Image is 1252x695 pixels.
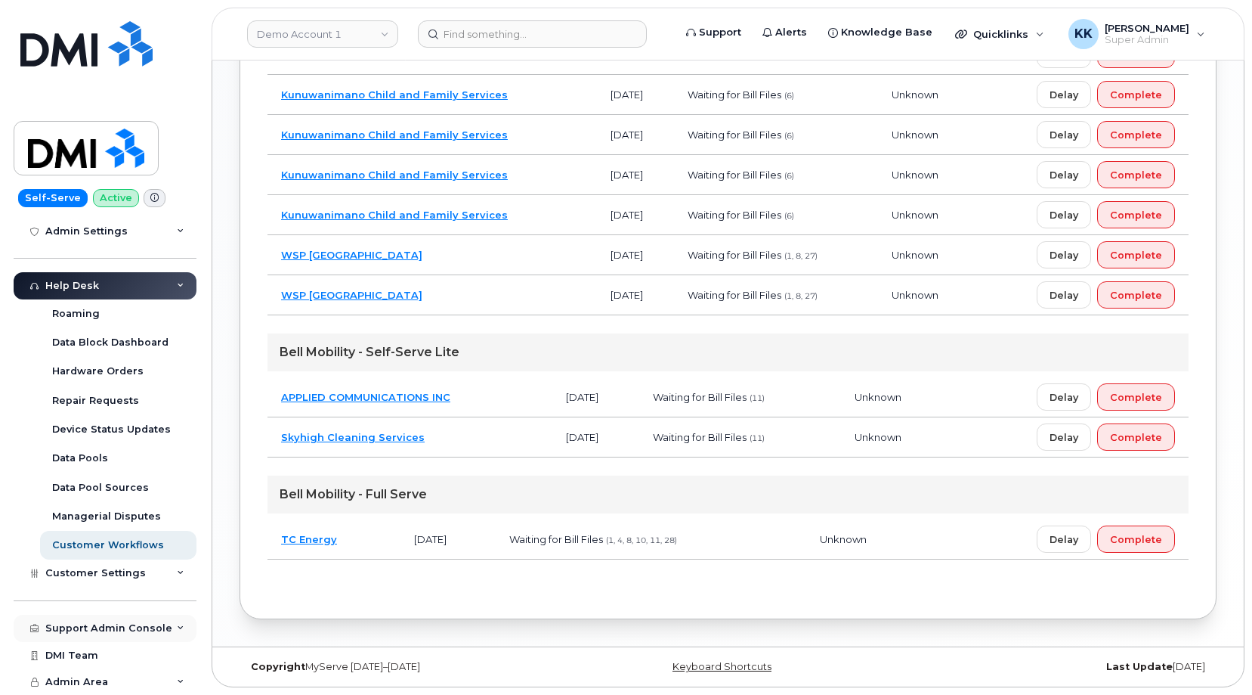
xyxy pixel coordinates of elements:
td: [DATE] [597,235,674,275]
span: Complete [1110,532,1162,547]
span: Quicklinks [973,28,1028,40]
span: (1, 8, 27) [784,251,818,261]
button: Complete [1097,281,1175,309]
a: WSP [GEOGRAPHIC_DATA] [281,289,422,301]
span: Unknown [820,533,867,545]
a: Knowledge Base [818,17,943,48]
span: Support [699,25,741,40]
span: Complete [1110,288,1162,303]
a: Demo Account 1 [247,20,398,48]
a: Skyhigh Cleaning Services [281,431,425,443]
span: Super Admin [1105,34,1189,46]
strong: Last Update [1106,661,1173,672]
a: Kunuwanimano Child and Family Services [281,88,508,101]
span: Waiting for Bill Files [688,88,781,101]
span: Waiting for Bill Files [509,533,603,545]
span: Complete [1110,88,1162,102]
button: Delay [1037,121,1091,148]
span: (6) [784,131,794,141]
span: Delay [1050,88,1078,102]
span: Waiting for Bill Files [653,391,747,403]
a: Keyboard Shortcuts [672,661,771,672]
div: Bell Mobility - Full Serve [267,476,1189,513]
a: Kunuwanimano Child and Family Services [281,209,508,221]
span: Complete [1110,168,1162,182]
button: Complete [1097,201,1175,228]
button: Complete [1097,81,1175,108]
span: (1, 4, 8, 10, 11, 28) [606,535,677,545]
div: MyServe [DATE]–[DATE] [240,661,565,673]
button: Complete [1097,383,1175,411]
span: Complete [1110,128,1162,142]
button: Delay [1037,81,1091,108]
span: Complete [1110,390,1162,405]
button: Delay [1037,424,1091,451]
span: Complete [1110,430,1162,445]
button: Delay [1037,281,1091,309]
button: Delay [1037,161,1091,188]
span: Waiting for Bill Files [688,129,781,141]
div: [DATE] [891,661,1216,673]
td: [DATE] [597,155,674,195]
a: WSP [GEOGRAPHIC_DATA] [281,249,422,261]
td: [DATE] [552,417,639,458]
span: Delay [1050,248,1078,262]
span: Waiting for Bill Files [688,209,781,221]
a: TC Energy [281,533,337,545]
span: [PERSON_NAME] [1105,22,1189,34]
span: Waiting for Bill Files [688,169,781,181]
span: Complete [1110,248,1162,262]
span: Delay [1050,208,1078,222]
span: Alerts [775,25,807,40]
td: [DATE] [552,377,639,417]
button: Complete [1097,424,1175,451]
button: Delay [1037,383,1091,411]
span: Delay [1050,168,1078,182]
span: (11) [750,433,765,443]
a: Alerts [752,17,818,48]
span: (11) [750,393,765,403]
span: Complete [1110,208,1162,222]
td: [DATE] [597,75,674,115]
span: Unknown [892,289,938,301]
button: Complete [1097,121,1175,148]
span: Delay [1050,390,1078,405]
span: Delay [1050,128,1078,142]
td: [DATE] [597,275,674,315]
span: (6) [784,211,794,221]
button: Delay [1037,241,1091,268]
button: Delay [1037,201,1091,228]
span: Unknown [892,88,938,101]
button: Complete [1097,161,1175,188]
strong: Copyright [251,661,305,672]
a: Kunuwanimano Child and Family Services [281,129,508,141]
span: Unknown [892,169,938,181]
span: Delay [1050,430,1078,445]
span: (6) [784,91,794,101]
td: [DATE] [597,115,674,155]
span: Unknown [892,209,938,221]
div: Quicklinks [944,19,1055,49]
span: Waiting for Bill Files [653,431,747,443]
span: Unknown [892,249,938,261]
span: Unknown [892,129,938,141]
td: [DATE] [400,520,496,560]
span: Delay [1050,532,1078,547]
span: Unknown [855,431,901,443]
span: Unknown [855,391,901,403]
span: Waiting for Bill Files [688,249,781,261]
td: [DATE] [597,195,674,235]
div: Kristin Kammer-Grossman [1058,19,1216,49]
button: Delay [1037,526,1091,553]
span: Waiting for Bill Files [688,289,781,301]
button: Complete [1097,241,1175,268]
span: (1, 8, 27) [784,291,818,301]
button: Complete [1097,526,1175,553]
a: Support [675,17,752,48]
span: Delay [1050,288,1078,303]
div: Bell Mobility - Self-Serve Lite [267,334,1189,371]
span: (6) [784,171,794,181]
span: KK [1074,25,1093,43]
span: Knowledge Base [841,25,932,40]
a: Kunuwanimano Child and Family Services [281,169,508,181]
